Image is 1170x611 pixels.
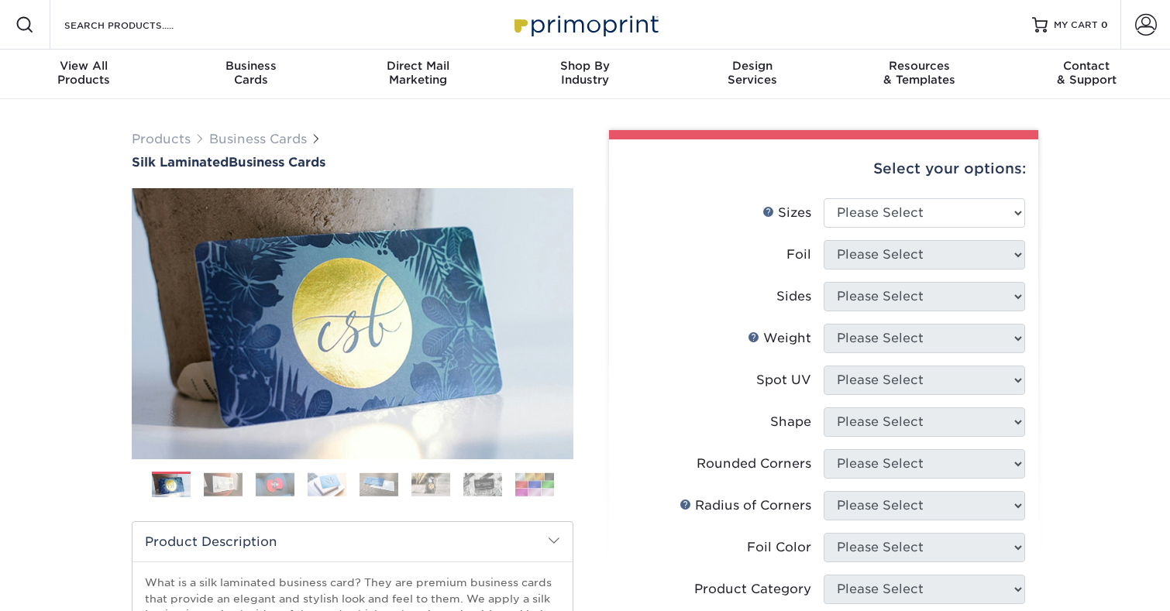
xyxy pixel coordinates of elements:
[132,132,191,146] a: Products
[669,59,836,87] div: Services
[697,455,811,473] div: Rounded Corners
[411,472,450,496] img: Business Cards 06
[508,8,662,41] img: Primoprint
[501,50,669,99] a: Shop ByIndustry
[836,59,1003,87] div: & Templates
[1003,50,1170,99] a: Contact& Support
[132,155,573,170] a: Silk LaminatedBusiness Cards
[334,59,501,87] div: Marketing
[334,59,501,73] span: Direct Mail
[501,59,669,87] div: Industry
[1101,19,1108,30] span: 0
[669,50,836,99] a: DesignServices
[501,59,669,73] span: Shop By
[786,245,811,264] div: Foil
[167,50,335,99] a: BusinessCards
[515,472,554,496] img: Business Cards 08
[360,472,398,496] img: Business Cards 05
[463,472,502,496] img: Business Cards 07
[132,155,229,170] span: Silk Laminated
[669,59,836,73] span: Design
[167,59,335,73] span: Business
[762,204,811,222] div: Sizes
[256,472,294,496] img: Business Cards 03
[776,287,811,306] div: Sides
[132,103,573,544] img: Silk Laminated 01
[63,15,214,34] input: SEARCH PRODUCTS.....
[204,472,243,496] img: Business Cards 02
[747,538,811,557] div: Foil Color
[770,413,811,431] div: Shape
[836,59,1003,73] span: Resources
[334,50,501,99] a: Direct MailMarketing
[132,155,573,170] h1: Business Cards
[694,580,811,599] div: Product Category
[748,329,811,348] div: Weight
[308,472,346,496] img: Business Cards 04
[167,59,335,87] div: Cards
[621,139,1026,198] div: Select your options:
[680,496,811,515] div: Radius of Corners
[836,50,1003,99] a: Resources& Templates
[152,466,191,505] img: Business Cards 01
[1054,19,1098,32] span: MY CART
[1003,59,1170,87] div: & Support
[132,522,573,561] h2: Product Description
[209,132,307,146] a: Business Cards
[1003,59,1170,73] span: Contact
[756,371,811,390] div: Spot UV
